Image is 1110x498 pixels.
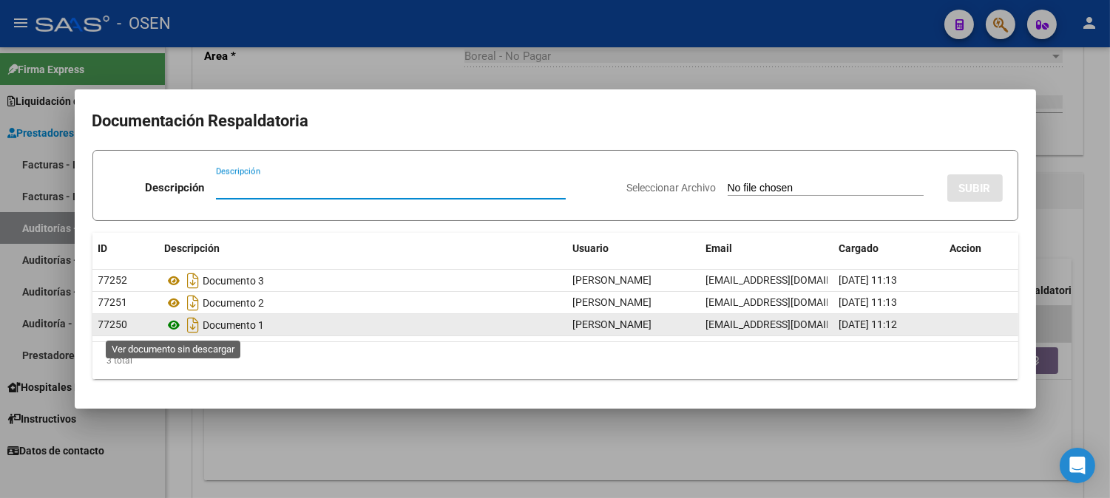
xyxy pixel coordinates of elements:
span: [DATE] 11:13 [839,296,898,308]
div: Documento 1 [165,313,561,337]
span: [PERSON_NAME] [573,274,652,286]
span: SUBIR [959,182,991,195]
datatable-header-cell: Accion [944,233,1018,265]
span: [EMAIL_ADDRESS][DOMAIN_NAME] [706,274,870,286]
span: Seleccionar Archivo [627,182,717,194]
datatable-header-cell: Email [700,233,833,265]
span: 77252 [98,274,128,286]
button: SUBIR [947,174,1003,202]
div: Documento 3 [165,269,561,293]
span: Cargado [839,242,879,254]
h2: Documentación Respaldatoria [92,107,1018,135]
div: Documento 2 [165,291,561,315]
i: Descargar documento [184,269,203,293]
span: [DATE] 11:13 [839,274,898,286]
div: 3 total [92,342,1018,379]
span: [PERSON_NAME] [573,318,652,330]
p: Descripción [145,180,204,197]
span: Email [706,242,733,254]
span: 77250 [98,318,128,330]
i: Descargar documento [184,313,203,337]
span: [EMAIL_ADDRESS][DOMAIN_NAME] [706,318,870,330]
i: Descargar documento [184,291,203,315]
span: ID [98,242,108,254]
span: 77251 [98,296,128,308]
span: [DATE] 11:12 [839,318,898,330]
span: Usuario [573,242,609,254]
datatable-header-cell: Descripción [159,233,567,265]
span: Descripción [165,242,220,254]
span: Accion [950,242,982,254]
datatable-header-cell: Usuario [567,233,700,265]
span: [PERSON_NAME] [573,296,652,308]
span: [EMAIL_ADDRESS][DOMAIN_NAME] [706,296,870,308]
div: Open Intercom Messenger [1060,448,1095,483]
datatable-header-cell: ID [92,233,159,265]
datatable-header-cell: Cargado [833,233,944,265]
